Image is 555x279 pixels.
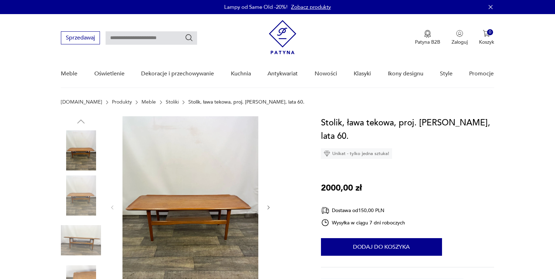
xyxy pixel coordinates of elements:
[61,99,102,105] a: [DOMAIN_NAME]
[185,33,193,42] button: Szukaj
[354,60,371,87] a: Klasyki
[321,238,442,256] button: Dodaj do koszyka
[483,30,490,37] img: Ikona koszyka
[424,30,431,38] img: Ikona medalu
[415,39,440,45] p: Patyna B2B
[469,60,494,87] a: Promocje
[456,30,463,37] img: Ikonka użytkownika
[487,29,493,35] div: 0
[267,60,298,87] a: Antykwariat
[291,4,331,11] a: Zobacz produkty
[479,30,494,45] button: 0Koszyk
[415,30,440,45] button: Patyna B2B
[388,60,423,87] a: Ikony designu
[61,130,101,170] img: Zdjęcie produktu Stolik, ława tekowa, proj. Paul Jenson, lata 60.
[61,36,100,41] a: Sprzedawaj
[166,99,179,105] a: Stoliki
[315,60,337,87] a: Nowości
[440,60,453,87] a: Style
[188,99,304,105] p: Stolik, ława tekowa, proj. [PERSON_NAME], lata 60.
[321,206,405,215] div: Dostawa od 150,00 PLN
[452,39,468,45] p: Zaloguj
[224,4,288,11] p: Lampy od Same Old -20%!
[61,220,101,260] img: Zdjęcie produktu Stolik, ława tekowa, proj. Paul Jenson, lata 60.
[324,150,330,157] img: Ikona diamentu
[61,31,100,44] button: Sprzedawaj
[321,116,494,143] h1: Stolik, ława tekowa, proj. [PERSON_NAME], lata 60.
[61,60,77,87] a: Meble
[452,30,468,45] button: Zaloguj
[321,206,329,215] img: Ikona dostawy
[112,99,132,105] a: Produkty
[415,30,440,45] a: Ikona medaluPatyna B2B
[269,20,296,54] img: Patyna - sklep z meblami i dekoracjami vintage
[141,60,214,87] a: Dekoracje i przechowywanie
[141,99,156,105] a: Meble
[479,39,494,45] p: Koszyk
[321,218,405,227] div: Wysyłka w ciągu 7 dni roboczych
[61,175,101,216] img: Zdjęcie produktu Stolik, ława tekowa, proj. Paul Jenson, lata 60.
[94,60,125,87] a: Oświetlenie
[321,181,362,195] p: 2000,00 zł
[231,60,251,87] a: Kuchnia
[321,148,392,159] div: Unikat - tylko jedna sztuka!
